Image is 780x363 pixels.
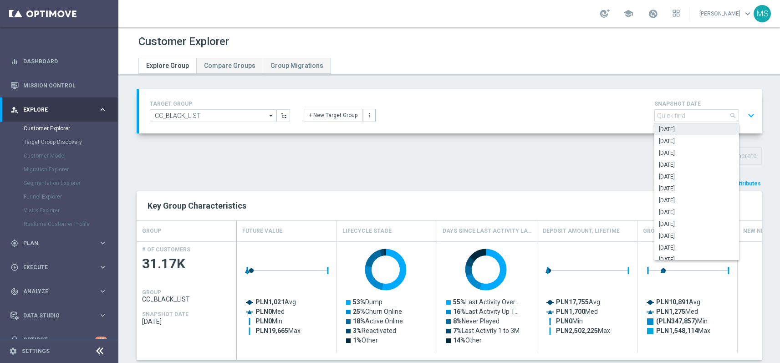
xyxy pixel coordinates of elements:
div: Plan [10,239,98,247]
i: lightbulb [10,336,19,344]
input: Select Existing or Create New [150,109,276,122]
tspan: 8% [453,317,462,325]
div: Customer Model [24,149,117,163]
span: [DATE] [659,244,734,251]
text: Other [353,337,378,344]
span: Group Migrations [270,62,323,69]
div: Target Group Discovery [24,135,117,149]
span: Execute [23,265,98,270]
button: equalizer Dashboard [10,58,107,65]
span: [DATE] [659,149,734,157]
text: Active Online [353,317,403,325]
text: Med [255,308,285,315]
span: Compare Groups [204,62,255,69]
a: Dashboard [23,49,107,73]
button: person_search Explore keyboard_arrow_right [10,106,107,113]
i: keyboard_arrow_right [98,311,107,320]
i: keyboard_arrow_right [98,263,107,271]
text: Min [656,317,708,325]
span: Plan [23,240,98,246]
h4: Future Value [242,223,282,239]
span: search [729,112,737,119]
text: Med [556,308,598,315]
tspan: PLN10,891 [656,298,689,306]
button: Mission Control [10,82,107,89]
span: [DATE] [659,256,734,263]
tspan: PLN1,548,114 [656,327,698,334]
span: [DATE] [659,138,734,145]
div: Customer Explorer [24,122,117,135]
text: Avg [656,298,700,306]
h4: SNAPSHOT DATE [654,101,758,107]
a: Customer Explorer [24,125,95,132]
i: settings [9,347,17,355]
span: CC_BLACK_LIST [142,296,231,303]
div: Segmentation Explorer [24,176,117,190]
input: Quick find [654,109,739,122]
button: Generate [725,147,762,165]
button: gps_fixed Plan keyboard_arrow_right [10,240,107,247]
div: MS [754,5,771,22]
h4: GROUP [142,223,161,239]
h4: SNAPSHOT DATE [142,311,189,317]
span: [DATE] [659,220,734,228]
div: Analyze [10,287,98,296]
h4: Lifecycle Stage [342,223,392,239]
text: Avg [255,298,296,306]
div: Dashboard [10,49,107,73]
div: play_circle_outline Execute keyboard_arrow_right [10,264,107,271]
i: arrow_drop_down [267,110,276,122]
tspan: (PLN347,857) [656,317,697,325]
i: track_changes [10,287,19,296]
button: lightbulb Optibot +10 [10,336,107,343]
span: [DATE] [659,209,734,216]
span: 2025-10-07 [142,318,231,325]
text: Min [255,317,282,325]
i: play_circle_outline [10,263,19,271]
h4: TARGET GROUP [150,101,290,107]
span: Data Studio [23,313,98,318]
button: Data Studio keyboard_arrow_right [10,312,107,319]
div: Visits Explorer [24,204,117,217]
tspan: PLN17,755 [556,298,589,306]
div: +10 [95,337,107,343]
tspan: 3% [353,327,362,334]
text: Reactivated [353,327,396,334]
h4: Deposit Amount, Lifetime [543,223,620,239]
text: Avg [556,298,600,306]
tspan: 16% [453,308,465,315]
tspan: PLN1,021 [255,298,285,306]
span: [DATE] [659,173,734,180]
div: Explore [10,106,98,114]
i: keyboard_arrow_right [98,239,107,247]
tspan: PLN0 [556,317,572,325]
span: [DATE] [659,185,734,192]
h4: Days Since Last Activity Layer, Non Depositor [443,223,531,239]
tspan: PLN0 [255,317,272,325]
tspan: 7% [453,327,462,334]
tspan: PLN1,700 [556,308,585,315]
tspan: 53% [353,298,365,306]
tspan: 25% [353,308,365,315]
i: keyboard_arrow_right [98,287,107,296]
span: Analyze [23,289,98,294]
text: Never Played [453,317,500,325]
span: keyboard_arrow_down [743,9,753,19]
i: more_vert [366,112,372,118]
a: Settings [22,348,50,354]
tspan: 1% [353,337,362,344]
tspan: PLN19,665 [255,327,288,334]
span: [DATE] [659,232,734,240]
button: + New Target Group [304,109,362,122]
a: [PERSON_NAME]keyboard_arrow_down [698,7,754,20]
ul: Tabs [138,58,331,74]
a: Optibot [23,327,95,352]
i: gps_fixed [10,239,19,247]
span: Explore [23,107,98,112]
text: Max [656,327,710,334]
button: expand_more [744,107,758,124]
div: Optibot [10,327,107,352]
